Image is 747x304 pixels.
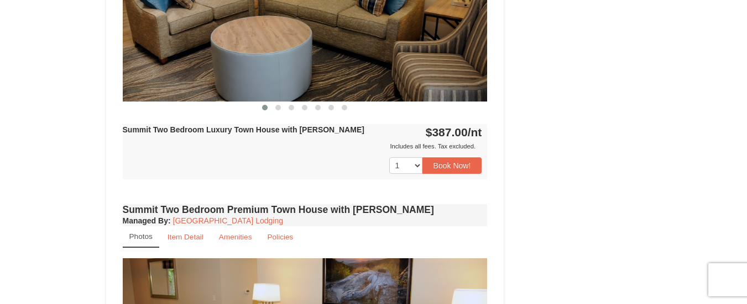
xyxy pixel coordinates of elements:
span: Managed By [123,216,168,225]
small: Policies [267,233,293,241]
a: Amenities [212,226,259,248]
small: Amenities [219,233,252,241]
span: /nt [468,126,482,138]
small: Item Detail [168,233,203,241]
strong: : [123,216,171,225]
strong: $387.00 [426,126,482,138]
button: Book Now! [422,157,482,174]
a: Item Detail [160,226,211,248]
small: Photos [129,232,153,241]
h4: Summit Two Bedroom Premium Town House with [PERSON_NAME] [123,204,488,215]
a: Policies [260,226,300,248]
a: Photos [123,226,159,248]
div: Includes all fees. Tax excluded. [123,141,482,152]
strong: Summit Two Bedroom Luxury Town House with [PERSON_NAME] [123,125,364,134]
a: [GEOGRAPHIC_DATA] Lodging [173,216,283,225]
